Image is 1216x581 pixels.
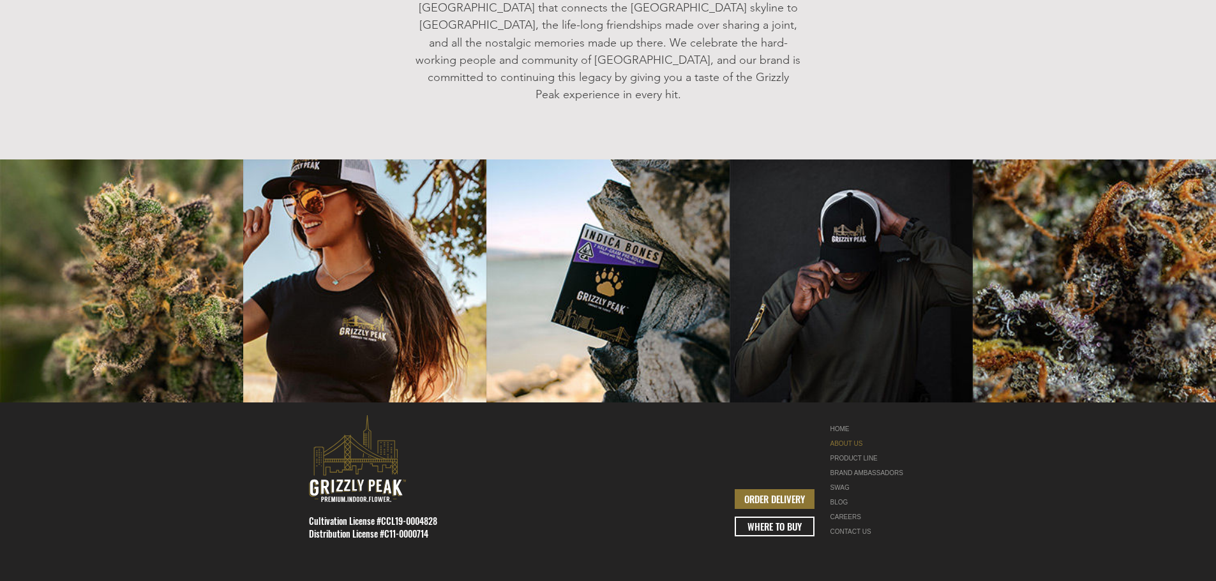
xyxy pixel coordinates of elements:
span: ORDER DELIVERY [744,492,805,506]
a: CONTACT US [830,524,911,539]
a: CAREERS [830,510,911,524]
nav: Site [830,422,911,539]
img: GIRLS-MERCHANDIZING-GRIZZLY-PEAK.jpg [243,159,486,402]
a: BLOG [830,495,911,510]
a: PRODUCT LINE [830,451,911,466]
a: HOME [830,422,911,436]
div: BRAND AMBASSADORS [830,466,911,480]
span: WHERE TO BUY [747,520,802,533]
svg: premium-indoor-cannabis [309,415,406,502]
a: ABOUT US [830,436,911,451]
a: SWAG [830,480,911,495]
span: Cultivation License #CCL19-0004828 Distribution License #C11-0000714 [309,514,437,540]
img: cubnug-close-up-grizzly-peak.jpg [973,159,1216,402]
a: ORDER DELIVERY [735,489,814,509]
a: WHERE TO BUY [735,517,814,536]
